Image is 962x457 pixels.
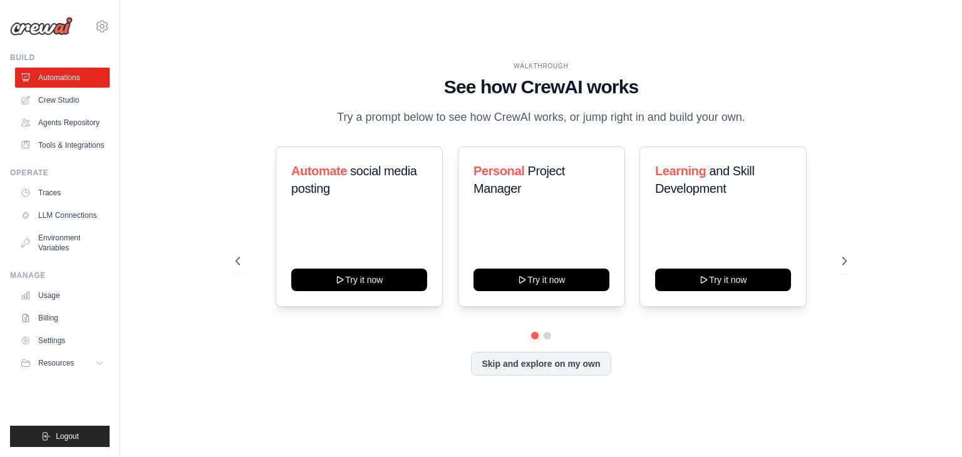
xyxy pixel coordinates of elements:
[15,68,110,88] a: Automations
[15,331,110,351] a: Settings
[15,308,110,328] a: Billing
[235,61,847,71] div: WALKTHROUGH
[15,205,110,225] a: LLM Connections
[291,269,427,291] button: Try it now
[15,135,110,155] a: Tools & Integrations
[655,269,791,291] button: Try it now
[331,108,752,126] p: Try a prompt below to see how CrewAI works, or jump right in and build your own.
[15,228,110,258] a: Environment Variables
[473,269,609,291] button: Try it now
[291,164,347,178] span: Automate
[235,76,847,98] h1: See how CrewAI works
[10,168,110,178] div: Operate
[15,353,110,373] button: Resources
[15,183,110,203] a: Traces
[291,164,417,195] span: social media posting
[10,17,73,36] img: Logo
[10,53,110,63] div: Build
[473,164,524,178] span: Personal
[471,352,611,376] button: Skip and explore on my own
[10,270,110,280] div: Manage
[10,426,110,447] button: Logout
[655,164,706,178] span: Learning
[15,90,110,110] a: Crew Studio
[473,164,565,195] span: Project Manager
[56,431,79,441] span: Logout
[15,113,110,133] a: Agents Repository
[38,358,74,368] span: Resources
[15,285,110,306] a: Usage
